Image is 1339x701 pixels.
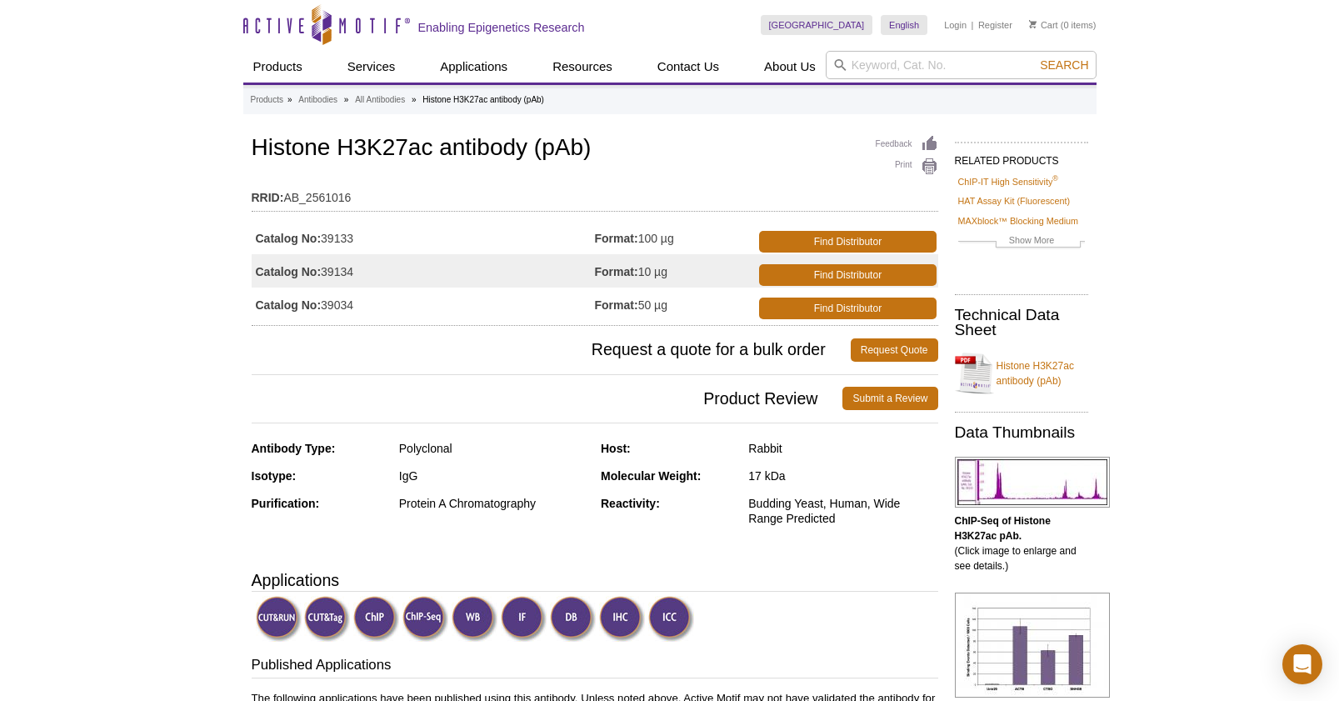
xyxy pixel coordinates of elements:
[955,308,1088,338] h2: Technical Data Sheet
[595,288,757,321] td: 50 µg
[958,174,1058,189] a: ChIP-IT High Sensitivity®
[251,93,283,108] a: Products
[842,387,937,410] a: Submit a Review
[601,497,660,510] strong: Reactivity:
[399,441,588,456] div: Polyclonal
[958,213,1079,228] a: MAXblock™ Blocking Medium
[430,51,517,83] a: Applications
[252,568,938,593] h3: Applications
[595,231,638,246] strong: Format:
[944,19,967,31] a: Login
[955,457,1110,508] img: Histone H3K27ac antibody (pAb) tested by ChIP-Seq.
[955,425,1088,440] h2: Data Thumbnails
[252,442,336,455] strong: Antibody Type:
[955,515,1051,542] b: ChIP-Seq of Histone H3K27ac pAb.
[826,51,1097,79] input: Keyword, Cat. No.
[256,231,322,246] strong: Catalog No:
[595,264,638,279] strong: Format:
[851,338,938,362] a: Request Quote
[452,596,497,642] img: Western Blot Validated
[252,469,297,483] strong: Isotype:
[1282,644,1322,684] div: Open Intercom Messenger
[595,254,757,288] td: 10 µg
[1029,15,1097,35] li: (0 items)
[748,496,937,526] div: Budding Yeast, Human, Wide Range Predicted
[1040,58,1088,72] span: Search
[256,596,302,642] img: CUT&RUN Validated
[252,135,938,163] h1: Histone H3K27ac antibody (pAb)
[252,288,595,321] td: 39034
[402,596,448,642] img: ChIP-Seq Validated
[958,193,1071,208] a: HAT Assay Kit (Fluorescent)
[955,142,1088,172] h2: RELATED PRODUCTS
[876,158,938,176] a: Print
[501,596,547,642] img: Immunofluorescence Validated
[252,190,284,205] strong: RRID:
[876,135,938,153] a: Feedback
[256,298,322,313] strong: Catalog No:
[287,95,292,104] li: »
[422,95,544,104] li: Histone H3K27ac antibody (pAb)
[542,51,622,83] a: Resources
[595,298,638,313] strong: Format:
[252,655,938,678] h3: Published Applications
[355,93,405,108] a: All Antibodies
[353,596,399,642] img: ChIP Validated
[972,15,974,35] li: |
[761,15,873,35] a: [GEOGRAPHIC_DATA]
[337,51,406,83] a: Services
[304,596,350,642] img: CUT&Tag Validated
[955,348,1088,398] a: Histone H3K27ac antibody (pAb)
[881,15,927,35] a: English
[978,19,1012,31] a: Register
[550,596,596,642] img: Dot Blot Validated
[955,513,1088,573] p: (Click image to enlarge and see details.)
[759,264,936,286] a: Find Distributor
[955,593,1110,698] img: Histone H3K27ac antibody (pAb) tested by ChIP.
[298,93,337,108] a: Antibodies
[1052,174,1058,183] sup: ®
[601,469,701,483] strong: Molecular Weight:
[252,180,938,207] td: AB_2561016
[759,231,936,253] a: Find Distributor
[344,95,349,104] li: »
[759,298,936,319] a: Find Distributor
[252,254,595,288] td: 39134
[418,20,585,35] h2: Enabling Epigenetics Research
[399,468,588,483] div: IgG
[1029,20,1037,28] img: Your Cart
[1029,19,1058,31] a: Cart
[601,442,631,455] strong: Host:
[243,51,312,83] a: Products
[595,221,757,254] td: 100 µg
[252,338,851,362] span: Request a quote for a bulk order
[647,51,729,83] a: Contact Us
[252,497,320,510] strong: Purification:
[748,441,937,456] div: Rabbit
[252,387,843,410] span: Product Review
[256,264,322,279] strong: Catalog No:
[399,496,588,511] div: Protein A Chromatography
[958,233,1085,252] a: Show More
[748,468,937,483] div: 17 kDa
[252,221,595,254] td: 39133
[754,51,826,83] a: About Us
[648,596,694,642] img: Immunocytochemistry Validated
[599,596,645,642] img: Immunohistochemistry Validated
[1035,58,1093,73] button: Search
[412,95,417,104] li: »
